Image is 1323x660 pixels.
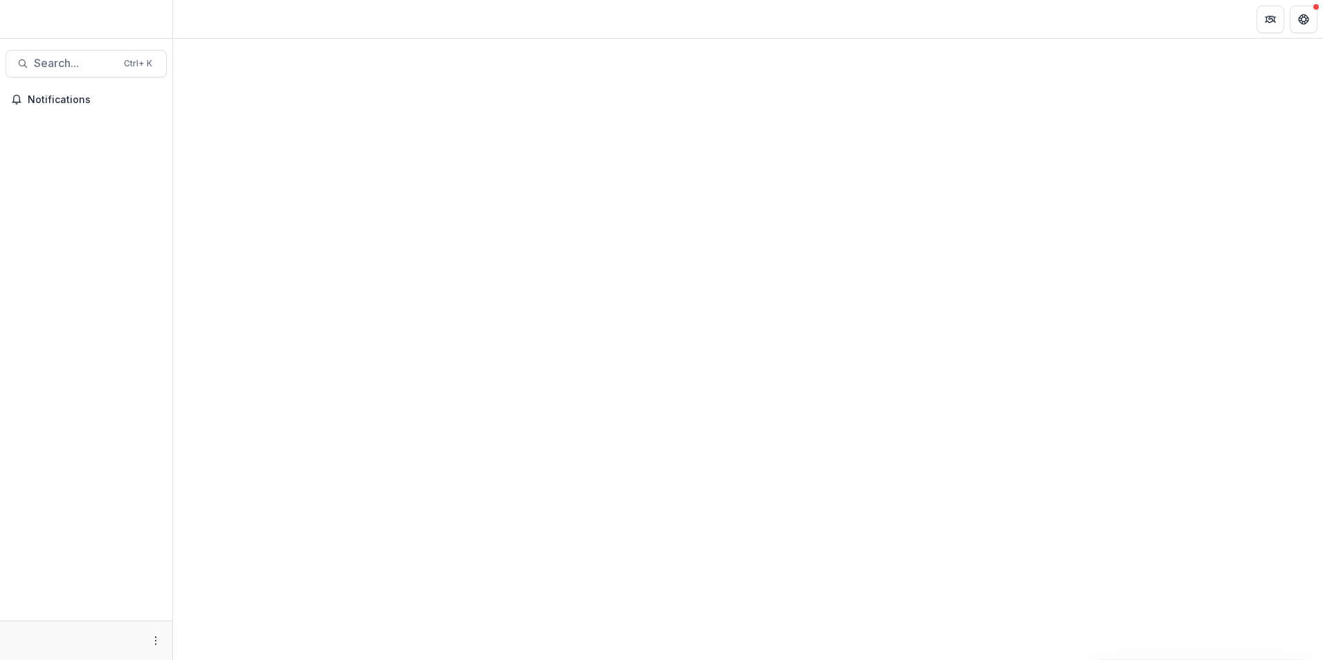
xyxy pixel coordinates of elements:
button: More [147,632,164,649]
button: Notifications [6,89,167,111]
div: Ctrl + K [121,56,155,71]
button: Search... [6,50,167,77]
nav: breadcrumb [179,9,237,29]
button: Get Help [1290,6,1317,33]
span: Notifications [28,94,161,106]
button: Partners [1257,6,1284,33]
span: Search... [34,57,116,70]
